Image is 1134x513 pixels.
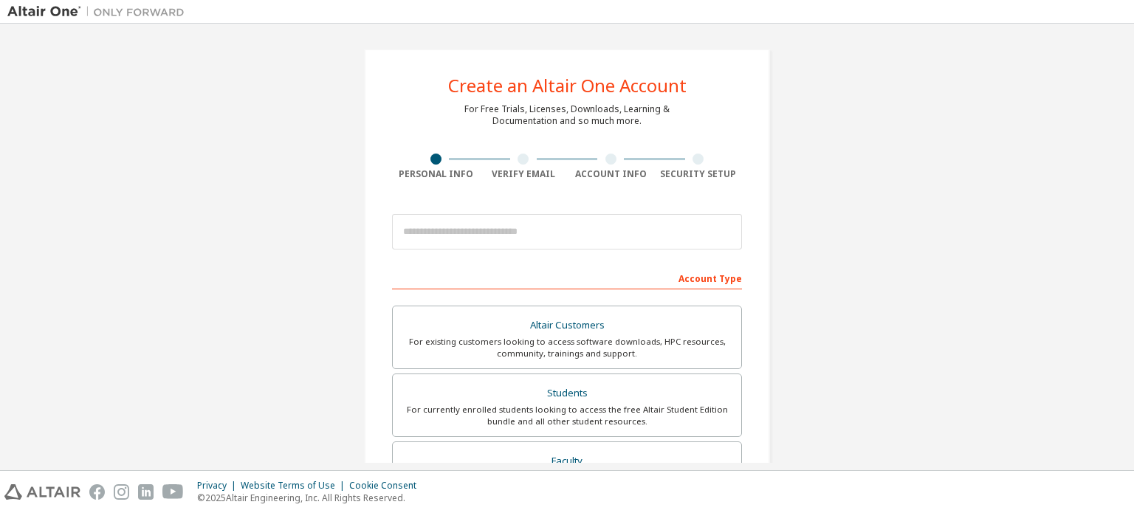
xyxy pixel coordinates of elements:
div: Faculty [402,451,732,472]
div: Account Type [392,266,742,289]
img: youtube.svg [162,484,184,500]
div: Privacy [197,480,241,492]
div: For existing customers looking to access software downloads, HPC resources, community, trainings ... [402,336,732,359]
img: instagram.svg [114,484,129,500]
div: Security Setup [655,168,743,180]
div: Create an Altair One Account [448,77,687,94]
div: Website Terms of Use [241,480,349,492]
img: facebook.svg [89,484,105,500]
p: © 2025 Altair Engineering, Inc. All Rights Reserved. [197,492,425,504]
div: Personal Info [392,168,480,180]
div: Altair Customers [402,315,732,336]
div: Verify Email [480,168,568,180]
img: linkedin.svg [138,484,154,500]
img: altair_logo.svg [4,484,80,500]
img: Altair One [7,4,192,19]
div: Cookie Consent [349,480,425,492]
div: Students [402,383,732,404]
div: For Free Trials, Licenses, Downloads, Learning & Documentation and so much more. [464,103,670,127]
div: Account Info [567,168,655,180]
div: For currently enrolled students looking to access the free Altair Student Edition bundle and all ... [402,404,732,427]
